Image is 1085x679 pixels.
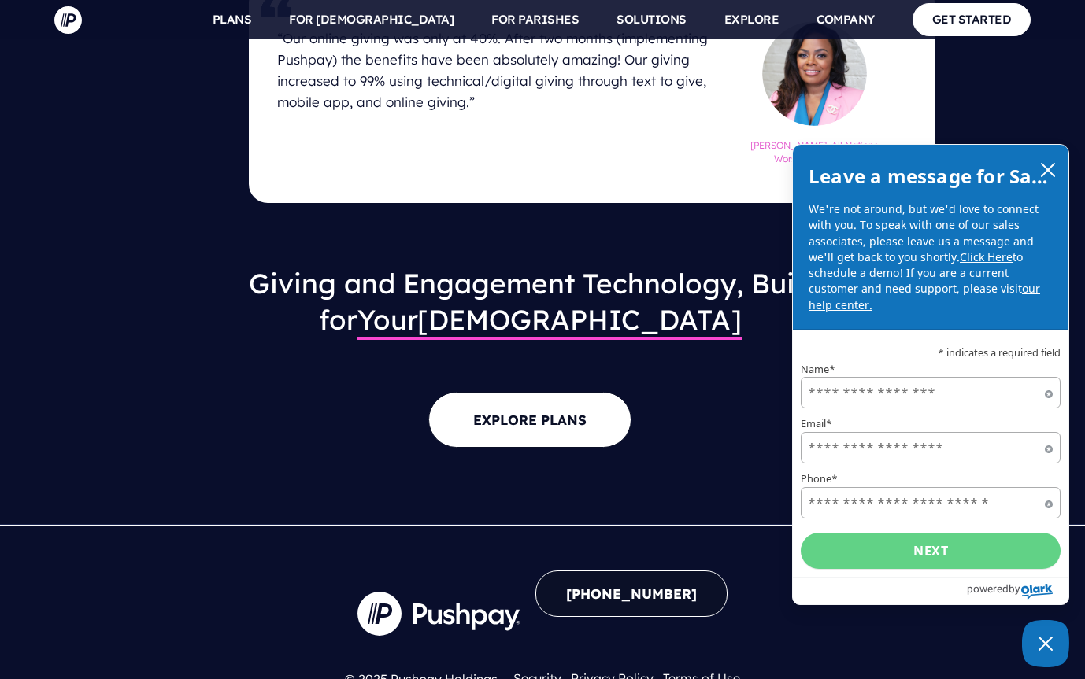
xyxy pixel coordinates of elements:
[801,364,1061,375] label: Name*
[801,348,1061,358] p: * indicates a required field
[792,144,1069,605] div: olark chatbox
[801,432,1061,463] input: Email
[801,419,1061,429] label: Email*
[92,253,968,350] h3: Giving and Engagement Technology, Built for
[749,133,880,166] h6: [PERSON_NAME], All Nations Worship Assembly
[535,570,728,617] a: [PHONE_NUMBER]
[1022,620,1069,667] button: Close Chatbox
[801,377,1061,408] input: Name
[809,281,1040,312] a: our help center.
[913,3,1031,35] a: GET STARTED
[801,474,1061,484] label: Phone*
[277,21,730,120] h4: “Our online giving was only at 40%. After two months (implementing Pushpay) the benefits have bee...
[801,533,1061,569] button: Next
[801,487,1061,518] input: Phone
[1009,578,1020,599] span: by
[960,249,1013,264] a: Click Here
[1035,158,1061,180] button: close chatbox
[809,201,1053,313] p: We're not around, but we'd love to connect with you. To speak with one of our sales associates, p...
[357,592,520,636] img: Company Logo
[357,302,417,340] span: Your
[1045,445,1053,453] span: Required field
[428,392,631,448] a: EXPLORE PLANS
[967,578,1068,604] a: Powered by Olark
[1045,390,1053,398] span: Required field
[809,161,1053,192] h2: Leave a message for Sales!
[967,578,1009,599] span: powered
[1045,500,1053,508] span: Required field
[357,302,742,340] span: [DEMOGRAPHIC_DATA]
